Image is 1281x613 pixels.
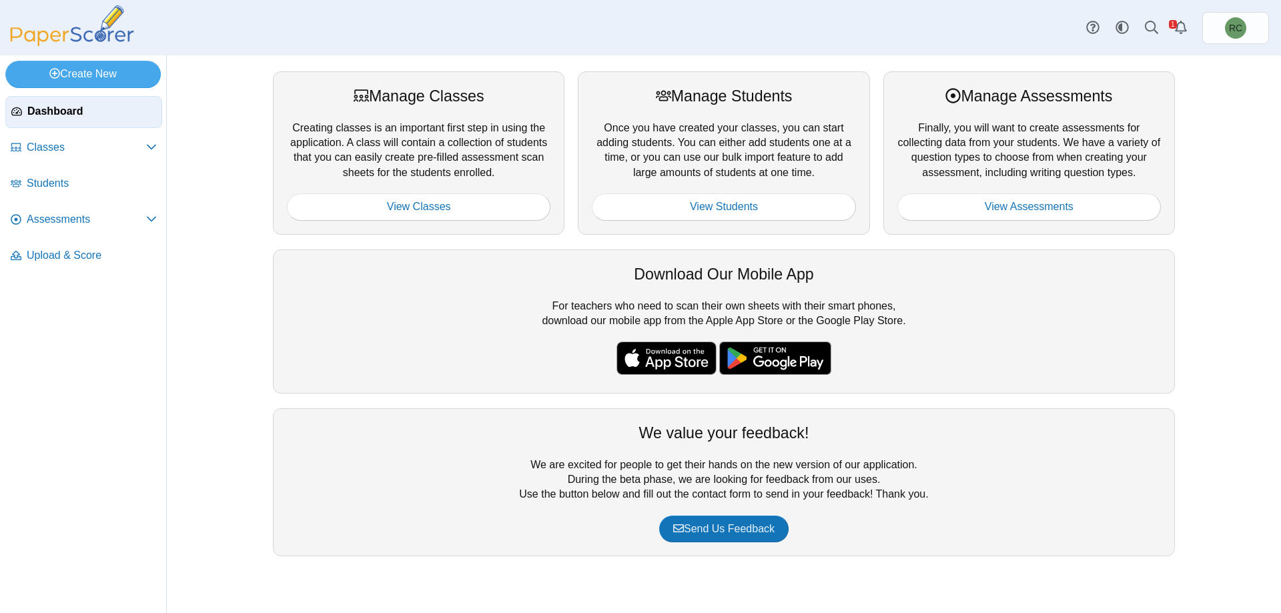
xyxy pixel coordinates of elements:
[273,408,1175,556] div: We are excited for people to get their hands on the new version of our application. During the be...
[616,342,717,375] img: apple-store-badge.svg
[287,85,550,107] div: Manage Classes
[5,37,139,48] a: PaperScorer
[5,240,162,272] a: Upload & Score
[1202,12,1269,44] a: Robert Coyle
[287,263,1161,285] div: Download Our Mobile App
[659,516,789,542] a: Send Us Feedback
[1225,17,1246,39] span: Robert Coyle
[5,96,162,128] a: Dashboard
[5,168,162,200] a: Students
[673,523,775,534] span: Send Us Feedback
[883,71,1175,234] div: Finally, you will want to create assessments for collecting data from your students. We have a va...
[273,71,564,234] div: Creating classes is an important first step in using the application. A class will contain a coll...
[5,132,162,164] a: Classes
[287,422,1161,444] div: We value your feedback!
[592,193,855,220] a: View Students
[273,249,1175,394] div: For teachers who need to scan their own sheets with their smart phones, download our mobile app f...
[578,71,869,234] div: Once you have created your classes, you can start adding students. You can either add students on...
[5,204,162,236] a: Assessments
[719,342,831,375] img: google-play-badge.png
[592,85,855,107] div: Manage Students
[1166,13,1196,43] a: Alerts
[287,193,550,220] a: View Classes
[27,104,156,119] span: Dashboard
[27,140,146,155] span: Classes
[5,5,139,46] img: PaperScorer
[27,176,157,191] span: Students
[5,61,161,87] a: Create New
[27,212,146,227] span: Assessments
[1229,23,1242,33] span: Robert Coyle
[27,248,157,263] span: Upload & Score
[897,193,1161,220] a: View Assessments
[897,85,1161,107] div: Manage Assessments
